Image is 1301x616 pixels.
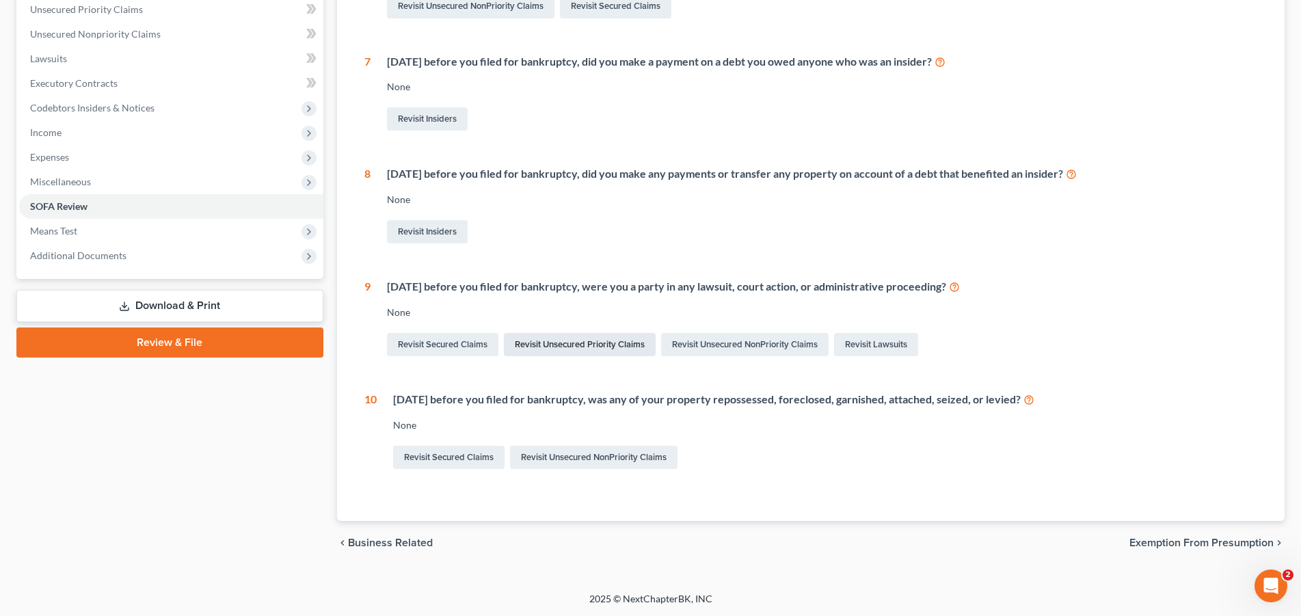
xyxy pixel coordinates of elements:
div: 7 [364,54,371,134]
a: Revisit Lawsuits [834,333,918,356]
button: chevron_left Business Related [337,537,433,548]
span: SOFA Review [30,200,88,212]
a: Revisit Insiders [387,107,468,131]
a: Unsecured Nonpriority Claims [19,22,323,46]
a: Revisit Unsecured Priority Claims [504,333,656,356]
div: None [393,418,1257,432]
a: Revisit Insiders [387,220,468,243]
a: Review & File [16,327,323,358]
div: [DATE] before you filed for bankruptcy, did you make a payment on a debt you owed anyone who was ... [387,54,1257,70]
span: Expenses [30,151,69,163]
a: Revisit Unsecured NonPriority Claims [510,446,678,469]
span: 2 [1283,570,1293,580]
div: 9 [364,279,371,359]
span: Unsecured Priority Claims [30,3,143,15]
a: Executory Contracts [19,71,323,96]
span: Income [30,126,62,138]
div: 10 [364,392,377,472]
div: None [387,193,1257,206]
div: [DATE] before you filed for bankruptcy, was any of your property repossessed, foreclosed, garnish... [393,392,1257,407]
div: None [387,306,1257,319]
a: Download & Print [16,290,323,322]
i: chevron_left [337,537,348,548]
span: Means Test [30,225,77,237]
div: 8 [364,166,371,246]
span: Miscellaneous [30,176,91,187]
a: SOFA Review [19,194,323,219]
span: Exemption from Presumption [1129,537,1274,548]
span: Business Related [348,537,433,548]
a: Lawsuits [19,46,323,71]
a: Revisit Secured Claims [387,333,498,356]
span: Lawsuits [30,53,67,64]
div: None [387,80,1257,94]
span: Executory Contracts [30,77,118,89]
div: [DATE] before you filed for bankruptcy, were you a party in any lawsuit, court action, or adminis... [387,279,1257,295]
i: chevron_right [1274,537,1285,548]
span: Codebtors Insiders & Notices [30,102,155,113]
div: [DATE] before you filed for bankruptcy, did you make any payments or transfer any property on acc... [387,166,1257,182]
a: Revisit Unsecured NonPriority Claims [661,333,829,356]
span: Additional Documents [30,250,126,261]
span: Unsecured Nonpriority Claims [30,28,161,40]
iframe: Intercom live chat [1255,570,1287,602]
button: Exemption from Presumption chevron_right [1129,537,1285,548]
a: Revisit Secured Claims [393,446,505,469]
